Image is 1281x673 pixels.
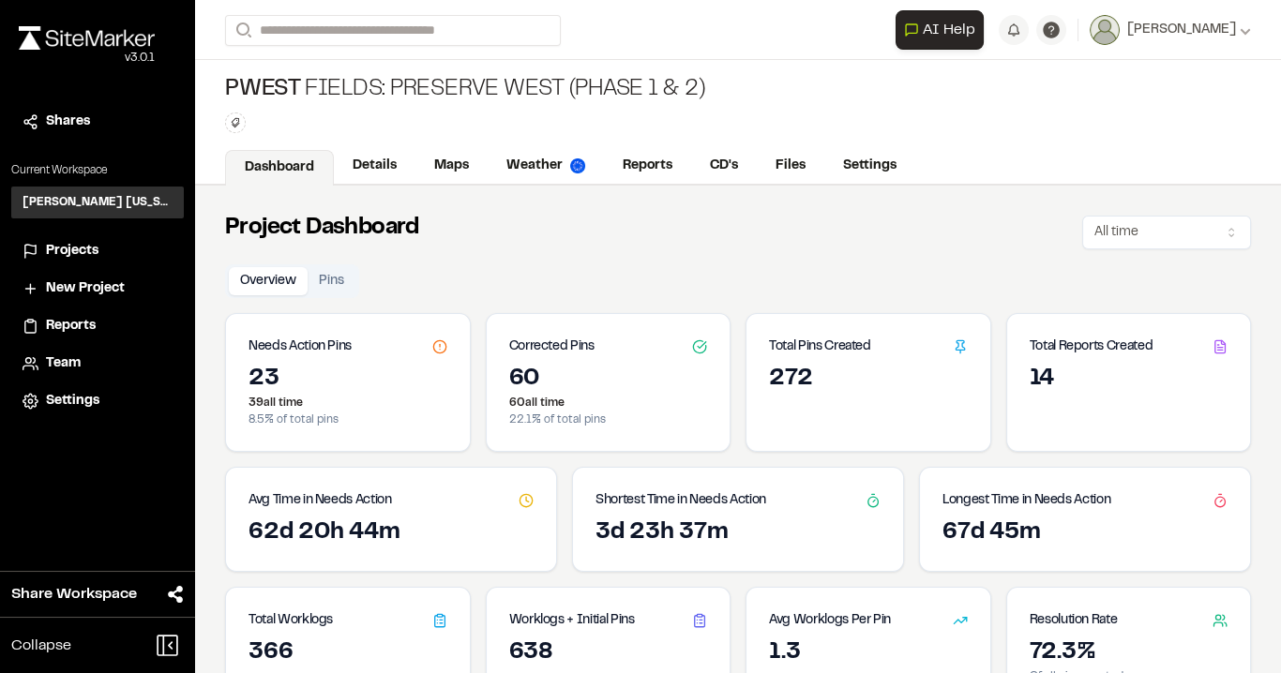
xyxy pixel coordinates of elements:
[942,490,1110,511] h3: Longest Time in Needs Action
[249,365,447,395] div: 23
[415,148,488,184] a: Maps
[1030,336,1153,357] h3: Total Reports Created
[923,19,975,41] span: AI Help
[23,194,173,211] h3: [PERSON_NAME] [US_STATE]
[334,148,415,184] a: Details
[824,148,915,184] a: Settings
[23,241,173,262] a: Projects
[769,365,968,395] div: 272
[225,75,301,105] span: PWest
[595,490,766,511] h3: Shortest Time in Needs Action
[604,148,691,184] a: Reports
[1030,610,1118,631] h3: Resolution Rate
[19,26,155,50] img: rebrand.png
[757,148,824,184] a: Files
[1030,638,1228,668] div: 72.3%
[23,353,173,374] a: Team
[46,278,125,299] span: New Project
[942,518,1228,548] div: 67d 45m
[23,316,173,336] a: Reports
[691,148,757,184] a: CD's
[509,411,708,428] p: 22.1 % of total pins
[225,150,334,186] a: Dashboard
[225,112,246,133] button: Edit Tags
[225,75,704,105] div: Fields: Preserve West (Phase 1 & 2)
[249,395,447,411] p: 39 all time
[11,583,137,606] span: Share Workspace
[509,638,708,668] div: 638
[19,50,155,67] div: Oh geez...please don't...
[769,610,891,631] h3: Avg Worklogs Per Pin
[509,610,635,631] h3: Worklogs + Initial Pins
[488,148,604,184] a: Weather
[11,162,184,179] p: Current Workspace
[769,638,968,668] div: 1.3
[46,316,96,336] span: Reports
[896,10,984,50] button: Open AI Assistant
[509,395,708,411] p: 60 all time
[11,635,71,657] span: Collapse
[46,241,98,262] span: Projects
[1090,15,1251,45] button: [PERSON_NAME]
[570,158,585,173] img: precipai.png
[249,490,392,511] h3: Avg Time in Needs Action
[23,278,173,299] a: New Project
[249,518,534,548] div: 62d 20h 44m
[509,336,595,357] h3: Corrected Pins
[896,10,991,50] div: Open AI Assistant
[46,353,81,374] span: Team
[1127,20,1236,40] span: [PERSON_NAME]
[1090,15,1120,45] img: User
[46,112,90,132] span: Shares
[249,411,447,428] p: 8.5 % of total pins
[225,15,259,46] button: Search
[308,267,355,295] button: Pins
[249,336,352,357] h3: Needs Action Pins
[229,267,308,295] button: Overview
[769,336,871,357] h3: Total Pins Created
[509,365,708,395] div: 60
[23,112,173,132] a: Shares
[23,391,173,411] a: Settings
[46,391,99,411] span: Settings
[249,638,447,668] div: 366
[249,610,333,631] h3: Total Worklogs
[595,518,881,548] div: 3d 23h 37m
[225,214,419,244] h2: Project Dashboard
[1030,365,1228,395] div: 14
